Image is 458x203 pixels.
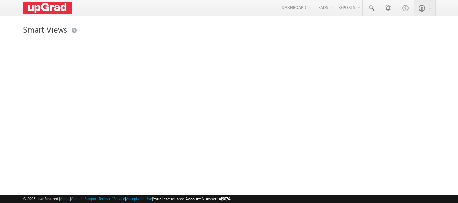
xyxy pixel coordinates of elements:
[23,2,72,14] img: Custom Logo
[23,196,230,202] span: © 2025 LeadSquared | | | | |
[99,196,125,201] a: Terms of Service
[60,196,70,201] a: About
[153,196,230,201] span: Your Leadsquared Account Number is
[126,196,152,201] a: Acceptable Use
[220,196,230,201] span: 49074
[71,196,98,201] a: Contact Support
[23,24,67,35] span: Smart Views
